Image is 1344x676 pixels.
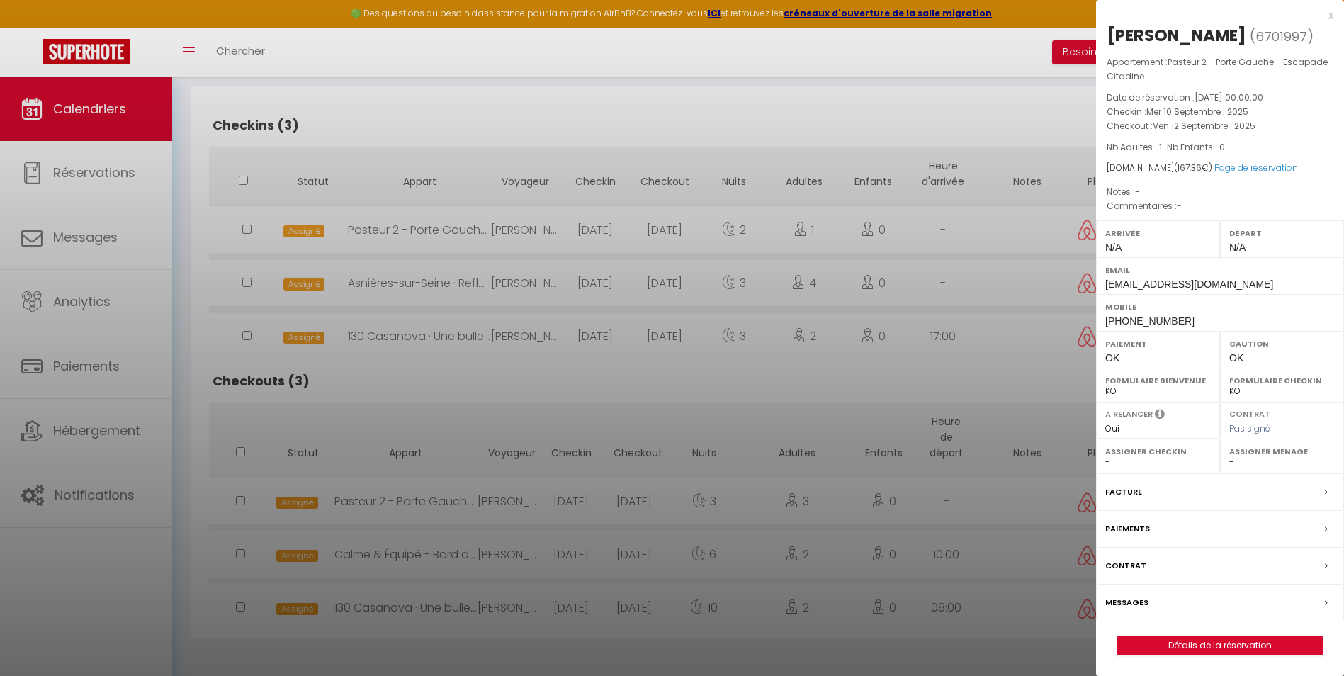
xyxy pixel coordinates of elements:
p: Appartement : [1107,55,1333,84]
span: OK [1229,352,1243,364]
label: Paiements [1105,522,1150,536]
span: OK [1105,352,1119,364]
span: - [1177,200,1182,212]
p: Notes : [1107,185,1333,199]
span: [DATE] 00:00:00 [1195,91,1263,103]
label: Email [1105,263,1335,277]
label: Paiement [1105,337,1211,351]
label: Facture [1105,485,1142,500]
div: [PERSON_NAME] [1107,24,1246,47]
span: N/A [1105,242,1122,253]
label: Départ [1229,226,1335,240]
label: Arrivée [1105,226,1211,240]
label: Formulaire Checkin [1229,373,1335,388]
p: Checkout : [1107,119,1333,133]
label: Caution [1229,337,1335,351]
span: - [1135,186,1140,198]
span: Pasteur 2 - Porte Gauche - Escapade Citadine [1107,56,1328,82]
span: N/A [1229,242,1246,253]
label: Assigner Checkin [1105,444,1211,458]
span: [EMAIL_ADDRESS][DOMAIN_NAME] [1105,278,1273,290]
p: Date de réservation : [1107,91,1333,105]
p: - [1107,140,1333,154]
button: Détails de la réservation [1117,636,1323,655]
label: Mobile [1105,300,1335,314]
p: Checkin : [1107,105,1333,119]
span: ( ) [1250,26,1314,46]
span: Mer 10 Septembre . 2025 [1146,106,1248,118]
label: Messages [1105,595,1148,610]
p: Commentaires : [1107,199,1333,213]
label: A relancer [1105,408,1153,420]
i: Sélectionner OUI si vous souhaiter envoyer les séquences de messages post-checkout [1155,408,1165,424]
span: [PHONE_NUMBER] [1105,315,1195,327]
span: ( €) [1174,162,1212,174]
span: Nb Enfants : 0 [1167,141,1225,153]
label: Assigner Menage [1229,444,1335,458]
span: Pas signé [1229,422,1270,434]
a: Page de réservation [1214,162,1298,174]
a: Détails de la réservation [1118,636,1322,655]
div: x [1096,7,1333,24]
button: Ouvrir le widget de chat LiveChat [11,6,54,48]
span: 6701997 [1255,28,1307,45]
label: Contrat [1229,408,1270,417]
label: Contrat [1105,558,1146,573]
label: Formulaire Bienvenue [1105,373,1211,388]
div: [DOMAIN_NAME] [1107,162,1333,175]
span: Ven 12 Septembre . 2025 [1153,120,1255,132]
span: Nb Adultes : 1 [1107,141,1162,153]
span: 167.36 [1178,162,1202,174]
